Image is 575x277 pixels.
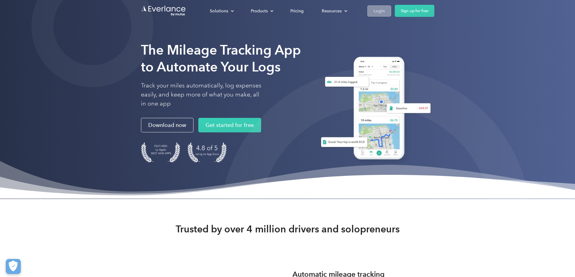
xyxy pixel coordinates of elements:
[141,42,301,75] strong: The Mileage Tracking App to Automate Your Logs
[284,6,310,16] a: Pricing
[290,7,304,15] div: Pricing
[314,52,434,166] img: Everlance, mileage tracker app, expense tracking app
[176,223,400,235] strong: Trusted by over 4 million drivers and solopreneurs
[141,142,180,162] img: Badge for Featured by Apple Best New Apps
[6,259,21,274] button: Cookies Settings
[367,5,391,17] a: Login
[374,7,385,15] div: Login
[198,118,261,132] a: Get started for free
[141,5,186,17] a: Go to homepage
[187,142,227,162] img: 4.9 out of 5 stars on the app store
[395,5,434,17] a: Sign up for free
[322,7,342,15] div: Resources
[245,6,278,16] div: Products
[204,6,239,16] div: Solutions
[141,118,193,132] a: Download now
[210,7,228,15] div: Solutions
[316,6,352,16] div: Resources
[251,7,268,15] div: Products
[141,81,262,108] p: Track your miles automatically, log expenses easily, and keep more of what you make, all in one app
